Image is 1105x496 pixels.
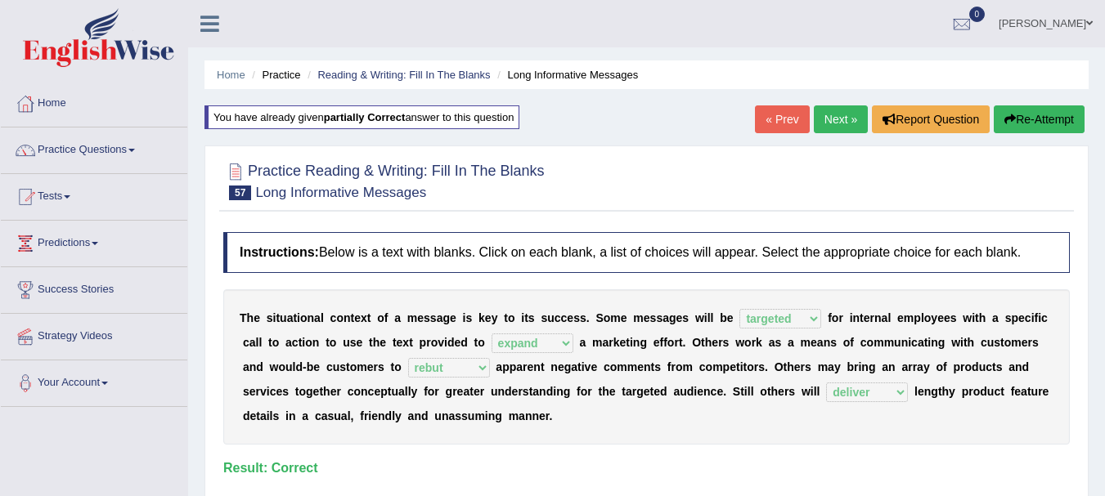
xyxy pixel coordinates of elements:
b: t [975,311,979,324]
b: e [619,336,626,349]
b: e [558,360,564,373]
b: - [303,360,307,373]
b: o [278,360,285,373]
b: g [669,311,676,324]
a: Practice Questions [1,127,187,168]
b: l [255,336,258,349]
b: s [350,336,357,349]
b: i [521,311,524,324]
b: i [444,336,447,349]
b: a [918,336,924,349]
b: t [346,360,350,373]
b: o [1004,336,1012,349]
b: t [524,311,528,324]
b: s [378,360,384,373]
b: k [478,311,485,324]
b: a [516,360,523,373]
b: s [528,311,535,324]
b: n [308,311,315,324]
b: i [908,336,911,349]
b: r [908,360,912,373]
b: e [454,336,460,349]
b: w [735,336,744,349]
b: h [968,336,975,349]
b: l [293,360,296,373]
b: c [604,360,610,373]
b: o [377,311,384,324]
b: k [613,336,620,349]
b: i [463,311,466,324]
b: g [938,336,946,349]
b: s [424,311,430,324]
b: t [784,360,788,373]
b: i [928,336,931,349]
b: o [508,311,515,324]
b: o [676,360,683,373]
b: n [861,360,869,373]
b: e [567,311,573,324]
b: w [963,311,972,324]
b: o [272,336,280,349]
b: m [1011,336,1021,349]
b: h [979,311,986,324]
b: c [981,336,987,349]
b: a [314,311,321,324]
span: 0 [969,7,986,22]
b: c [326,360,333,373]
b: o [667,336,675,349]
b: t [326,336,330,349]
b: f [663,336,667,349]
b: e [1018,311,1025,324]
div: You have already given answer to this question [204,105,519,129]
a: Home [1,81,187,122]
b: c [561,311,568,324]
b: a [882,311,888,324]
b: m [818,360,828,373]
b: n [633,336,640,349]
b: n [550,360,558,373]
b: u [285,360,293,373]
b: r [718,336,722,349]
b: r [374,360,378,373]
span: 57 [229,185,251,200]
b: s [723,336,730,349]
b: u [547,311,555,324]
b: s [656,311,663,324]
b: s [830,336,837,349]
b: a [992,311,999,324]
b: s [805,360,811,373]
b: r [674,336,678,349]
b: t [299,336,303,349]
b: t [860,311,864,324]
b: d [296,360,303,373]
b: c [1025,311,1031,324]
b: b [720,311,727,324]
b: s [580,311,586,324]
b: n [249,360,257,373]
b: r [1028,336,1032,349]
b: n [901,336,909,349]
a: Home [217,69,245,81]
b: a [571,360,577,373]
b: a [496,360,502,373]
b: r [754,360,758,373]
b: i [1038,311,1041,324]
b: t [651,360,655,373]
a: Predictions [1,221,187,261]
a: Reading & Writing: Fill In The Blanks [317,69,490,81]
b: r [609,336,613,349]
b: u [987,336,995,349]
b: d [447,336,455,349]
b: s [1032,336,1039,349]
b: b [307,360,314,373]
b: c [330,311,337,324]
b: c [292,336,299,349]
b: o [610,360,618,373]
b: p [1011,311,1018,324]
b: e [621,311,627,324]
b: a [579,336,586,349]
b: o [330,336,337,349]
b: e [354,311,361,324]
b: r [752,336,756,349]
b: e [313,360,320,373]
